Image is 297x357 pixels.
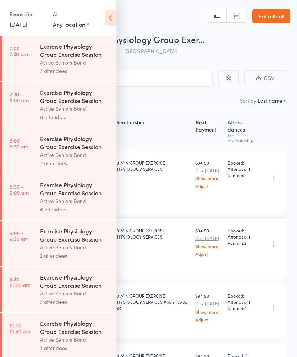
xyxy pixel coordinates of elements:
div: Active Seniors Bondi [40,335,110,344]
span: 2 [244,172,246,178]
a: Adjust [195,184,222,188]
div: 2 attendees [40,251,110,260]
div: 7 attendees [40,67,110,75]
span: Attended: 1 [228,299,256,305]
a: 7:00 -7:30 amExercise Physiology Group Exercise SessionActive Seniors Bondi7 attendees [2,36,116,81]
a: Exit roll call [252,9,290,23]
span: Booked: 1 [228,227,256,233]
a: 9:00 -9:30 amExercise Physiology Group Exercise SessionActive Seniors Bondi2 attendees [2,221,116,266]
span: Remain: [228,305,256,311]
div: 6 attendees [40,205,110,214]
div: Active Seniors Bondi [40,243,110,251]
div: Active Seniors Bondi [40,197,110,205]
div: Exercise Physiology Group Exercise Session [40,88,110,104]
a: Show more [195,244,222,249]
span: Exercise Physiology Group Exer… [73,33,205,45]
div: Active Seniors Bondi [40,289,110,298]
div: Events for [10,8,45,20]
a: 7:30 -8:00 amExercise Physiology Group Exercise SessionActive Seniors Bondi6 attendees [2,82,116,128]
div: 7 attendees [40,159,110,168]
div: Exercise Physiology Group Exercise Session [40,227,110,243]
div: Atten­dances [225,115,259,146]
button: CSV [244,70,286,86]
div: 30 MIN GROUP EXERCISE PHYSIOLOGY SERVICES #Item Code: 502 [114,292,189,311]
div: 30 MIN GROUP EXERCISE PHYSIOLOGY SERVICES [114,159,189,172]
div: Last name [258,97,282,104]
span: Remain: [228,240,256,246]
span: [GEOGRAPHIC_DATA] [124,47,177,55]
a: Show more [195,309,222,314]
label: Sort by [240,97,256,104]
div: Active Seniors Bondi [40,151,110,159]
a: Adjust [195,251,222,256]
time: 8:00 - 8:30 am [10,137,28,149]
div: for membership [228,133,256,143]
div: 7 attendees [40,344,110,352]
div: 7 attendees [40,298,110,306]
span: Attended: 1 [228,233,256,240]
time: 7:00 - 7:30 am [10,45,28,57]
div: Active Seniors Bondi [40,58,110,67]
a: Adjust [195,317,222,322]
div: $94.50 [195,227,222,256]
a: 8:00 -8:30 amExercise Physiology Group Exercise SessionActive Seniors Bondi7 attendees [2,128,116,174]
small: Due [DATE] [195,301,222,306]
div: Active Seniors Bondi [40,104,110,113]
div: Exercise Physiology Group Exercise Session [40,273,110,289]
a: 9:30 -10:00 amExercise Physiology Group Exercise SessionActive Seniors Bondi7 attendees [2,267,116,312]
div: Exercise Physiology Group Exercise Session [40,181,110,197]
div: At [53,8,89,20]
div: Next Payment [192,115,225,146]
div: 6 attendees [40,113,110,121]
time: 9:30 - 10:00 am [10,276,30,288]
div: $94.50 [195,159,222,188]
time: 10:00 - 10:30 am [10,322,30,334]
a: 8:30 -9:00 amExercise Physiology Group Exercise SessionActive Seniors Bondi6 attendees [2,174,116,220]
span: 2 [244,305,246,311]
div: Any location [53,20,89,28]
time: 8:30 - 9:00 am [10,184,29,195]
div: Exercise Physiology Group Exercise Session [40,135,110,151]
div: $94.50 [195,292,222,321]
time: 9:00 - 9:30 am [10,230,28,242]
a: [DATE] [10,20,27,28]
span: Remain: [228,172,256,178]
span: 2 [244,240,246,246]
div: Membership [111,115,192,146]
time: 7:30 - 8:00 am [10,91,29,103]
div: 30 MIN GROUP EXERCISE PHYSIOLOGY SERVICES [114,227,189,240]
span: Booked: 1 [228,292,256,299]
div: Exercise Physiology Group Exercise Session [40,319,110,335]
div: Exercise Physiology Group Exercise Session [40,42,110,58]
a: Show more [195,176,222,181]
span: Attended: 1 [228,166,256,172]
small: Due [DATE] [195,168,222,173]
small: Due [DATE] [195,236,222,241]
span: Booked: 1 [228,159,256,166]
